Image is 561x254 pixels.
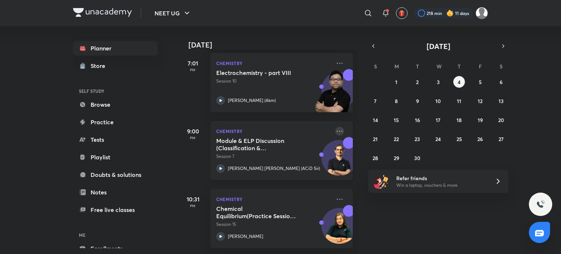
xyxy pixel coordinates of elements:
p: PM [178,136,207,140]
abbr: September 6, 2025 [500,79,503,86]
abbr: September 29, 2025 [394,155,399,162]
button: September 24, 2025 [432,133,444,145]
a: Tests [73,132,158,147]
button: September 12, 2025 [474,95,486,107]
abbr: September 30, 2025 [414,155,420,162]
abbr: September 20, 2025 [498,117,504,124]
h5: 7:01 [178,59,207,68]
button: avatar [396,7,408,19]
abbr: September 13, 2025 [499,98,504,105]
abbr: September 19, 2025 [478,117,483,124]
button: September 25, 2025 [453,133,465,145]
p: [PERSON_NAME] [PERSON_NAME] (ACiD Sir) [228,165,320,172]
button: September 23, 2025 [412,133,423,145]
abbr: Thursday [458,63,461,70]
button: September 20, 2025 [495,114,507,126]
p: PM [178,204,207,208]
a: Store [73,58,158,73]
img: referral [374,174,389,189]
abbr: September 3, 2025 [437,79,440,86]
h5: 9:00 [178,127,207,136]
button: September 9, 2025 [412,95,423,107]
button: September 6, 2025 [495,76,507,88]
abbr: September 8, 2025 [395,98,398,105]
abbr: Monday [394,63,399,70]
button: September 27, 2025 [495,133,507,145]
img: surabhi [476,7,488,19]
button: September 5, 2025 [474,76,486,88]
button: [DATE] [378,41,498,51]
abbr: Saturday [500,63,503,70]
abbr: September 27, 2025 [499,136,504,143]
h6: ME [73,229,158,241]
a: Free live classes [73,202,158,217]
button: September 1, 2025 [390,76,402,88]
div: Store [91,61,110,70]
abbr: September 15, 2025 [394,117,399,124]
button: September 28, 2025 [370,152,381,164]
img: Avatar [322,212,357,247]
button: September 3, 2025 [432,76,444,88]
abbr: September 21, 2025 [373,136,378,143]
abbr: September 12, 2025 [478,98,482,105]
img: avatar [398,10,405,16]
p: [PERSON_NAME] (Akm) [228,97,276,104]
button: September 10, 2025 [432,95,444,107]
p: [PERSON_NAME] [228,233,263,240]
button: September 30, 2025 [412,152,423,164]
button: September 16, 2025 [412,114,423,126]
p: Chemistry [216,127,331,136]
button: September 19, 2025 [474,114,486,126]
abbr: Tuesday [416,63,419,70]
span: [DATE] [427,41,450,51]
h6: Refer friends [396,174,486,182]
p: Chemistry [216,59,331,68]
a: Notes [73,185,158,200]
button: September 21, 2025 [370,133,381,145]
p: Session 15 [216,221,331,228]
abbr: September 28, 2025 [373,155,378,162]
button: September 22, 2025 [390,133,402,145]
button: September 29, 2025 [390,152,402,164]
a: Playlist [73,150,158,164]
abbr: Wednesday [436,63,442,70]
abbr: September 25, 2025 [457,136,462,143]
abbr: September 26, 2025 [477,136,483,143]
button: September 13, 2025 [495,95,507,107]
img: Avatar [322,144,357,179]
h5: Module & ELP Discussion (Classification & Nomenclature, IUPAC) [216,137,307,152]
p: Session 10 [216,78,331,84]
button: September 11, 2025 [453,95,465,107]
button: September 2, 2025 [412,76,423,88]
abbr: September 1, 2025 [395,79,397,86]
h5: 10:31 [178,195,207,204]
abbr: Friday [479,63,482,70]
img: ttu [536,200,545,209]
abbr: September 24, 2025 [435,136,441,143]
abbr: Sunday [374,63,377,70]
abbr: September 10, 2025 [435,98,441,105]
button: September 7, 2025 [370,95,381,107]
abbr: September 23, 2025 [415,136,420,143]
abbr: September 5, 2025 [479,79,482,86]
button: September 4, 2025 [453,76,465,88]
a: Planner [73,41,158,56]
h6: SELF STUDY [73,85,158,97]
abbr: September 11, 2025 [457,98,461,105]
p: Session 7 [216,153,331,160]
h4: [DATE] [188,41,360,49]
abbr: September 22, 2025 [394,136,399,143]
button: September 17, 2025 [432,114,444,126]
abbr: September 18, 2025 [457,117,462,124]
button: NEET UG [150,6,196,20]
abbr: September 16, 2025 [415,117,420,124]
a: Doubts & solutions [73,167,158,182]
button: September 8, 2025 [390,95,402,107]
img: unacademy [313,69,353,120]
button: September 18, 2025 [453,114,465,126]
a: Company Logo [73,8,132,19]
button: September 15, 2025 [390,114,402,126]
abbr: September 4, 2025 [458,79,461,86]
abbr: September 17, 2025 [436,117,440,124]
abbr: September 9, 2025 [416,98,419,105]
